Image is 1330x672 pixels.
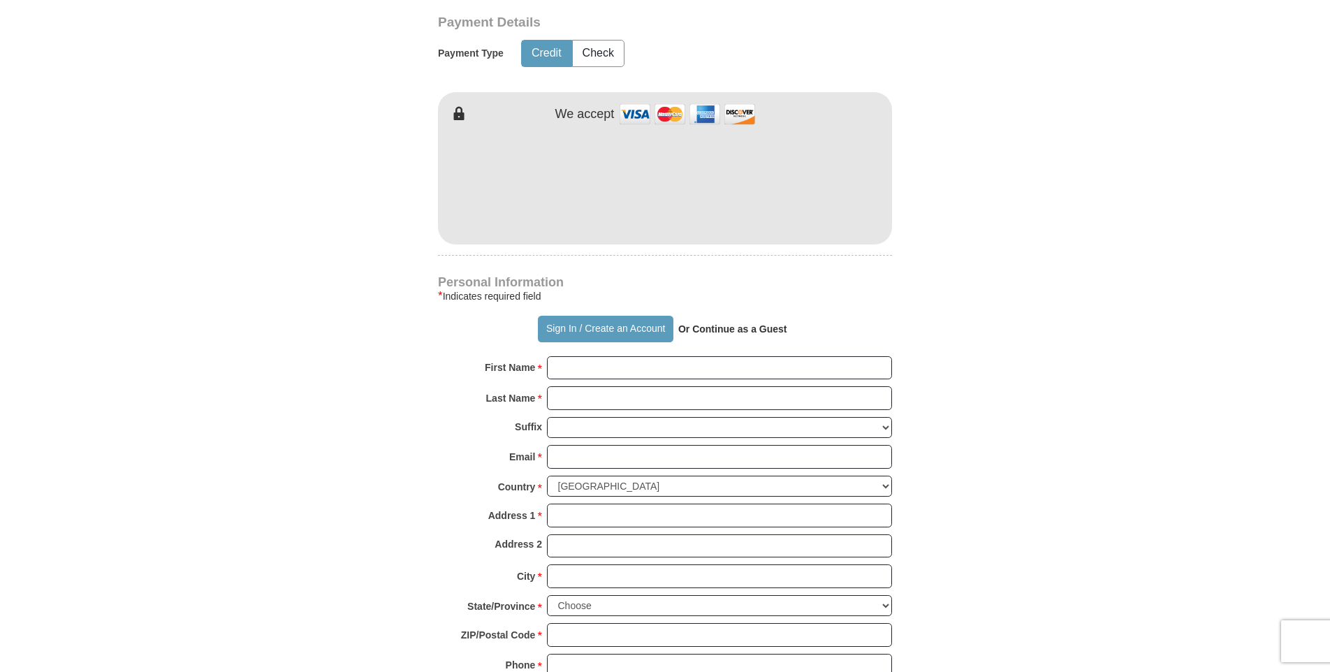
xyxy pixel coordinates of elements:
[538,316,673,342] button: Sign In / Create an Account
[515,417,542,437] strong: Suffix
[617,99,757,129] img: credit cards accepted
[555,107,615,122] h4: We accept
[678,323,787,335] strong: Or Continue as a Guest
[495,534,542,554] strong: Address 2
[485,358,535,377] strong: First Name
[522,41,571,66] button: Credit
[467,597,535,616] strong: State/Province
[438,15,794,31] h3: Payment Details
[486,388,536,408] strong: Last Name
[509,447,535,467] strong: Email
[438,277,892,288] h4: Personal Information
[438,48,504,59] h5: Payment Type
[517,567,535,586] strong: City
[438,288,892,305] div: Indicates required field
[573,41,624,66] button: Check
[461,625,536,645] strong: ZIP/Postal Code
[488,506,536,525] strong: Address 1
[498,477,536,497] strong: Country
